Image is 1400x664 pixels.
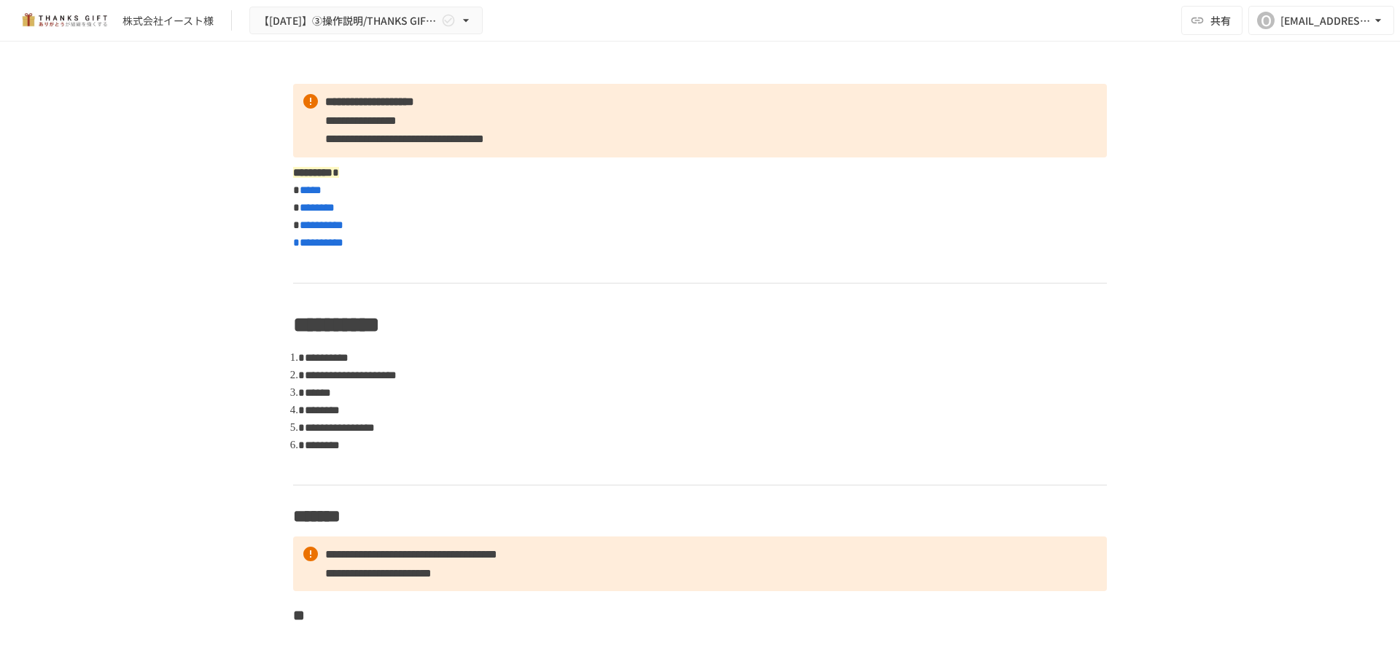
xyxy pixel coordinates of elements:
div: [EMAIL_ADDRESS][DOMAIN_NAME] [1280,12,1371,30]
div: 株式会社イースト様 [122,13,214,28]
button: 共有 [1181,6,1242,35]
button: 【[DATE]】➂操作説明/THANKS GIFT[PERSON_NAME]MTG [249,7,483,35]
span: 共有 [1210,12,1231,28]
div: O [1257,12,1275,29]
button: O[EMAIL_ADDRESS][DOMAIN_NAME] [1248,6,1394,35]
img: mMP1OxWUAhQbsRWCurg7vIHe5HqDpP7qZo7fRoNLXQh [17,9,111,32]
span: 【[DATE]】➂操作説明/THANKS GIFT[PERSON_NAME]MTG [259,12,438,30]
